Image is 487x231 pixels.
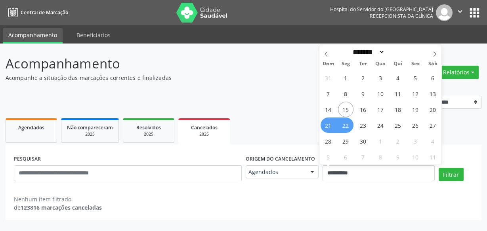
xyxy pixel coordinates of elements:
span: Setembro 28, 2025 [321,133,336,149]
span: Outubro 6, 2025 [338,149,353,165]
span: Seg [337,61,354,66]
button: Relatórios [438,66,479,79]
span: Ter [354,61,372,66]
button: Filtrar [439,168,464,181]
span: Setembro 13, 2025 [425,86,440,101]
span: Recepcionista da clínica [370,13,433,19]
p: Acompanhe a situação das marcações correntes e finalizadas [6,74,339,82]
span: Setembro 8, 2025 [338,86,353,101]
span: Outubro 3, 2025 [407,133,423,149]
span: Sáb [424,61,441,66]
span: Setembro 7, 2025 [321,86,336,101]
span: Setembro 9, 2025 [355,86,371,101]
span: Setembro 5, 2025 [407,70,423,85]
a: Acompanhamento [3,28,63,44]
span: Setembro 22, 2025 [338,117,353,133]
span: Outubro 10, 2025 [407,149,423,165]
span: Setembro 29, 2025 [338,133,353,149]
span: Setembro 12, 2025 [407,86,423,101]
span: Setembro 26, 2025 [407,117,423,133]
span: Outubro 11, 2025 [425,149,440,165]
span: Setembro 16, 2025 [355,102,371,117]
span: Qua [372,61,389,66]
span: Setembro 6, 2025 [425,70,440,85]
span: Não compareceram [67,124,113,131]
i:  [456,7,464,16]
span: Outubro 7, 2025 [355,149,371,165]
span: Setembro 14, 2025 [321,102,336,117]
div: 2025 [67,131,113,137]
select: Month [350,48,385,56]
span: Setembro 1, 2025 [338,70,353,85]
span: Setembro 23, 2025 [355,117,371,133]
img: img [436,4,453,21]
span: Dom [319,61,337,66]
span: Setembro 21, 2025 [321,117,336,133]
div: Hospital do Servidor do [GEOGRAPHIC_DATA] [330,6,433,13]
span: Resolvidos [136,124,161,131]
span: Cancelados [191,124,218,131]
span: Outubro 1, 2025 [372,133,388,149]
div: de [14,203,102,212]
label: PESQUISAR [14,153,41,165]
span: Setembro 25, 2025 [390,117,405,133]
span: Agendados [18,124,44,131]
span: Qui [389,61,407,66]
button: apps [468,6,481,20]
span: Sex [407,61,424,66]
span: Agendados [248,168,303,176]
strong: 123816 marcações canceladas [21,204,102,211]
span: Outubro 5, 2025 [321,149,336,165]
span: Outubro 8, 2025 [372,149,388,165]
span: Setembro 11, 2025 [390,86,405,101]
span: Setembro 30, 2025 [355,133,371,149]
span: Agosto 31, 2025 [321,70,336,85]
div: Nenhum item filtrado [14,195,102,203]
button:  [453,4,468,21]
div: 2025 [129,131,168,137]
span: Outubro 4, 2025 [425,133,440,149]
span: Setembro 27, 2025 [425,117,440,133]
span: Setembro 17, 2025 [372,102,388,117]
label: Origem do cancelamento [246,153,315,165]
span: Setembro 19, 2025 [407,102,423,117]
p: Acompanhamento [6,54,339,74]
span: Setembro 20, 2025 [425,102,440,117]
span: Outubro 2, 2025 [390,133,405,149]
a: Beneficiários [71,28,116,42]
span: Setembro 3, 2025 [372,70,388,85]
div: 2025 [184,131,224,137]
a: Central de Marcação [6,6,68,19]
span: Setembro 10, 2025 [372,86,388,101]
span: Central de Marcação [21,9,68,16]
span: Setembro 24, 2025 [372,117,388,133]
span: Setembro 18, 2025 [390,102,405,117]
span: Setembro 2, 2025 [355,70,371,85]
span: Setembro 15, 2025 [338,102,353,117]
span: Outubro 9, 2025 [390,149,405,165]
span: Setembro 4, 2025 [390,70,405,85]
